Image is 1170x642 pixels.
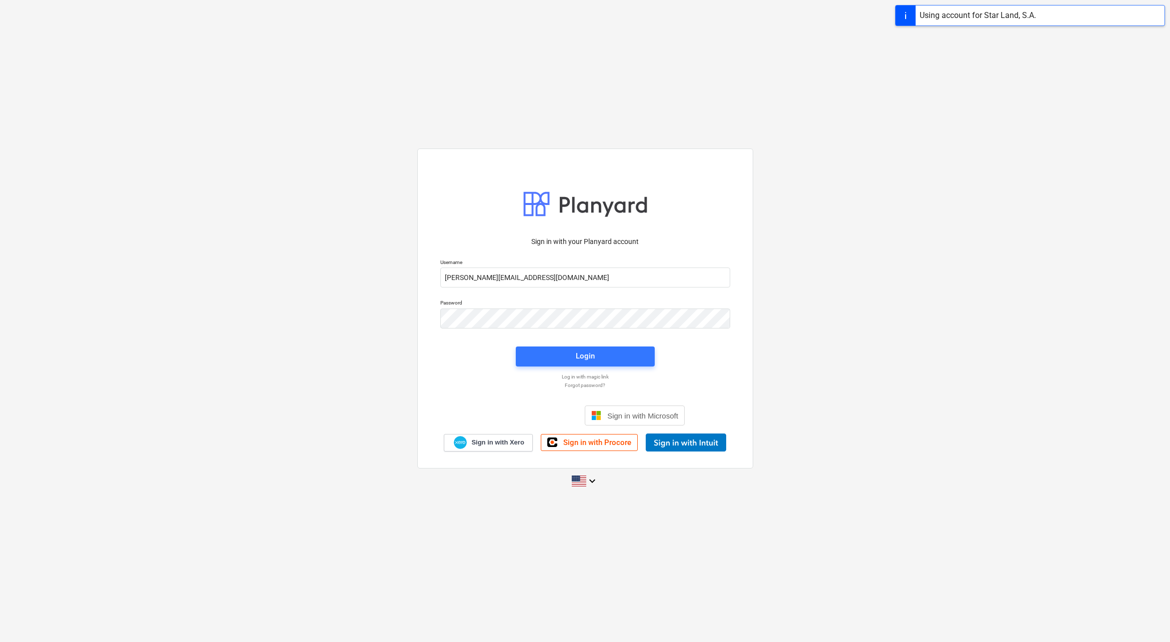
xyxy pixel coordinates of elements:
iframe: Sign in with Google Button [480,404,582,426]
a: Sign in with Procore [541,434,638,451]
span: Sign in with Microsoft [607,411,678,420]
span: Sign in with Procore [563,438,631,447]
p: Password [440,299,730,308]
a: Forgot password? [435,382,735,388]
p: Username [440,259,730,267]
span: Sign in with Xero [471,438,524,447]
div: Using account for Star Land, S.A. [920,9,1036,21]
div: Login [576,349,595,362]
i: keyboard_arrow_down [586,475,598,487]
a: Log in with magic link [435,373,735,380]
img: Microsoft logo [591,410,601,420]
img: Xero logo [454,436,467,449]
p: Sign in with your Planyard account [440,236,730,247]
input: Username [440,267,730,287]
a: Sign in with Xero [444,434,533,451]
button: Login [516,346,655,366]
